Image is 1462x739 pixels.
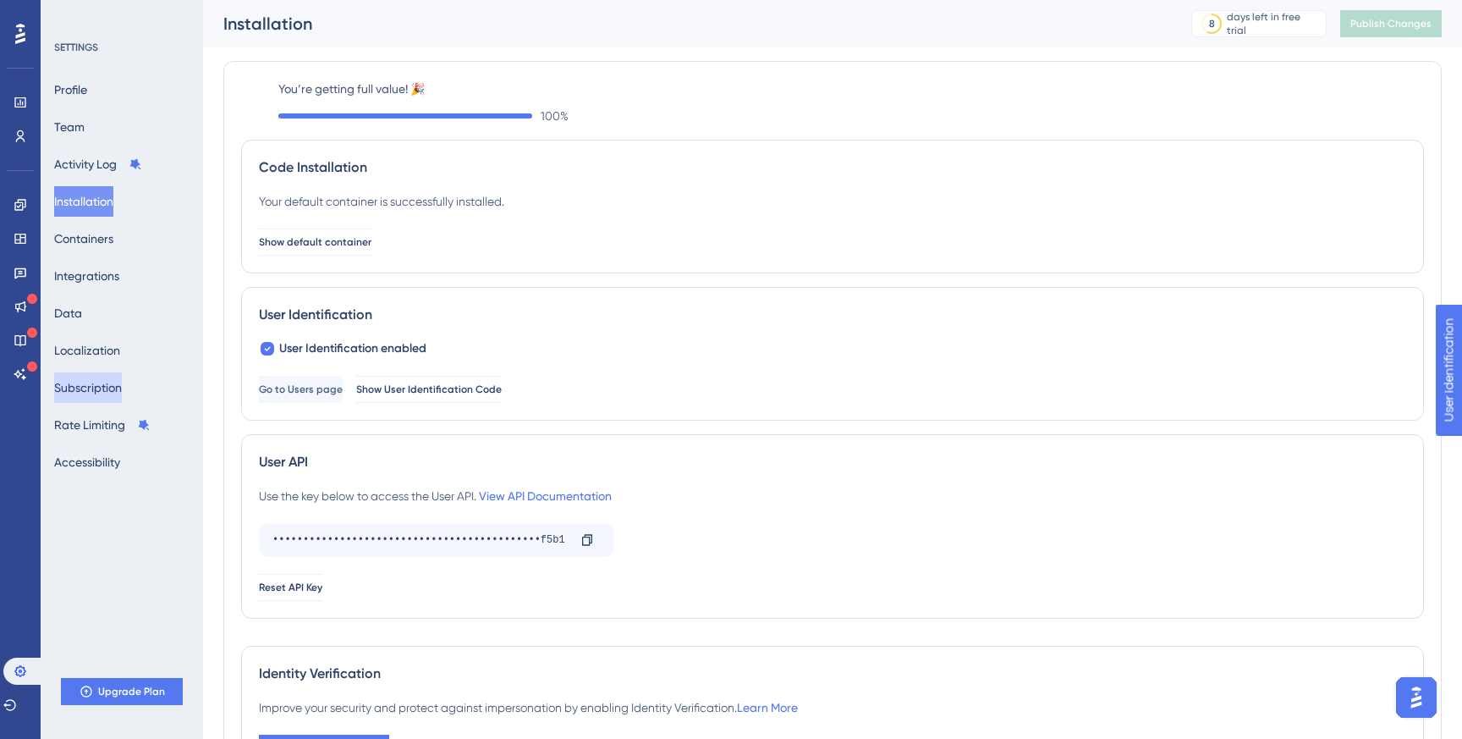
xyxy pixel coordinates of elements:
button: Profile [54,74,87,105]
button: Integrations [54,261,119,291]
span: User Identification enabled [279,339,426,359]
div: Code Installation [259,157,1406,178]
button: Upgrade Plan [61,678,183,705]
span: 100 % [541,106,569,126]
a: Learn More [737,701,798,714]
span: Show default container [259,235,371,249]
div: 8 [1209,17,1215,30]
button: Show User Identification Code [356,376,502,403]
button: Reset API Key [259,574,322,601]
div: User API [259,452,1406,472]
button: Data [54,298,82,328]
span: Go to Users page [259,383,343,396]
button: Show default container [259,229,371,256]
button: Localization [54,335,120,366]
div: Your default container is successfully installed. [259,191,504,212]
span: Upgrade Plan [98,685,165,698]
a: View API Documentation [479,489,612,503]
div: SETTINGS [54,41,191,54]
button: Subscription [54,372,122,403]
span: Show User Identification Code [356,383,502,396]
div: Improve your security and protect against impersonation by enabling Identity Verification. [259,698,798,718]
button: Accessibility [54,447,120,477]
button: Go to Users page [259,376,343,403]
div: Identity Verification [259,664,1406,684]
button: Team [54,112,85,142]
div: days left in free trial [1227,10,1321,37]
div: Use the key below to access the User API. [259,486,612,506]
label: You’re getting full value! 🎉 [278,79,1424,99]
span: Publish Changes [1350,17,1432,30]
iframe: UserGuiding AI Assistant Launcher [1391,672,1442,723]
div: Installation [223,12,1149,36]
button: Activity Log [54,149,142,179]
span: Reset API Key [259,581,322,594]
button: Rate Limiting [54,410,151,440]
div: ••••••••••••••••••••••••••••••••••••••••••••f5b1 [272,527,567,554]
button: Publish Changes [1340,10,1442,37]
span: User Identification [14,4,118,25]
div: User Identification [259,305,1406,325]
button: Installation [54,186,113,217]
button: Containers [54,223,113,254]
